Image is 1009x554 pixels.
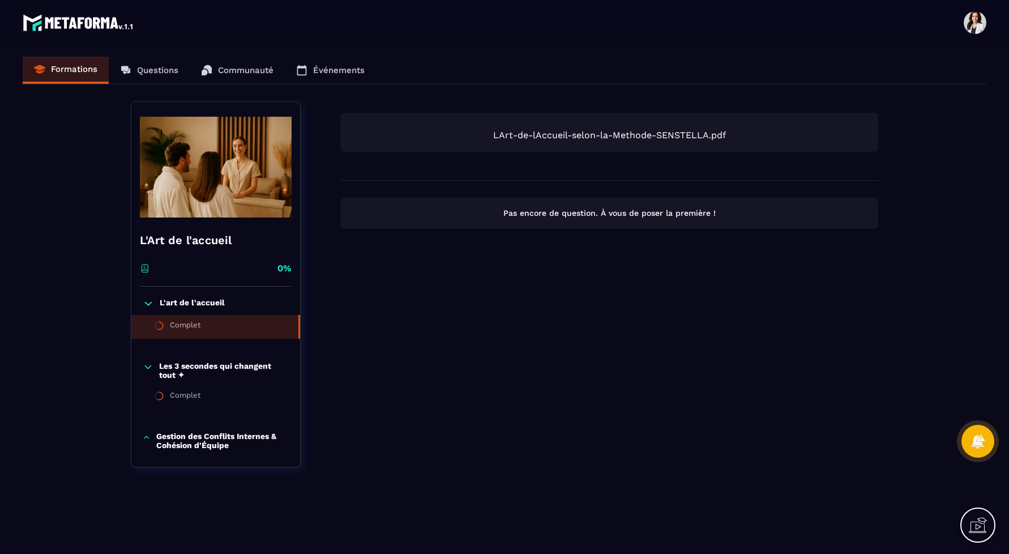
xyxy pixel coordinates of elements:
[350,208,868,219] p: Pas encore de question. À vous de poser la première !
[140,232,292,248] h4: L'Art de l'accueil
[170,321,200,333] div: Complet
[170,391,200,403] div: Complet
[23,11,135,34] img: logo
[159,361,289,380] p: Les 3 secondes qui changent tout ✦
[140,110,292,224] img: banner
[160,298,225,309] p: L'art de l'accueil
[277,262,292,275] p: 0%
[156,432,289,450] p: Gestion des Conflits Internes & Cohésion d'Équipe
[352,130,867,140] span: LArt-de-lAccueil-selon-la-Methode-SENSTELLA.pdf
